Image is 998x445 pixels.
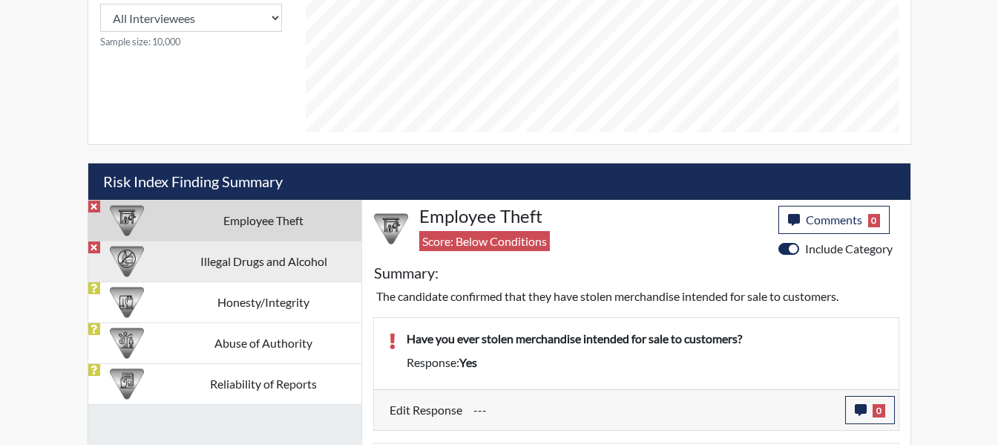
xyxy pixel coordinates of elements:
p: The candidate confirmed that they have stolen merchandise intended for sale to customers. [376,288,896,305]
label: Edit Response [390,396,462,424]
span: yes [459,355,477,369]
img: CATEGORY%20ICON-20.4a32fe39.png [110,367,144,401]
td: Illegal Drugs and Alcohol [166,241,361,282]
img: CATEGORY%20ICON-07.58b65e52.png [110,204,144,238]
div: Response: [395,354,895,371]
span: Comments [806,212,862,227]
small: Sample size: 10,000 [100,35,282,49]
div: Update the test taker's response, the change might impact the score [462,396,845,424]
img: CATEGORY%20ICON-01.94e51fac.png [110,326,144,360]
label: Include Category [805,240,893,258]
button: 0 [845,396,895,424]
p: Have you ever stolen merchandise intended for sale to customers? [407,330,884,348]
h5: Risk Index Finding Summary [88,163,910,200]
img: CATEGORY%20ICON-11.a5f294f4.png [110,285,144,319]
td: Abuse of Authority [166,322,361,363]
h5: Summary: [374,264,439,282]
span: Score: Below Conditions [419,231,550,251]
button: Comments0 [778,206,890,234]
td: Reliability of Reports [166,363,361,404]
td: Honesty/Integrity [166,282,361,322]
h4: Employee Theft [419,206,767,227]
img: CATEGORY%20ICON-07.58b65e52.png [374,212,408,246]
span: 0 [868,214,881,227]
td: Employee Theft [166,200,361,241]
img: CATEGORY%20ICON-12.0f6f1024.png [110,244,144,279]
span: 0 [873,404,885,418]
